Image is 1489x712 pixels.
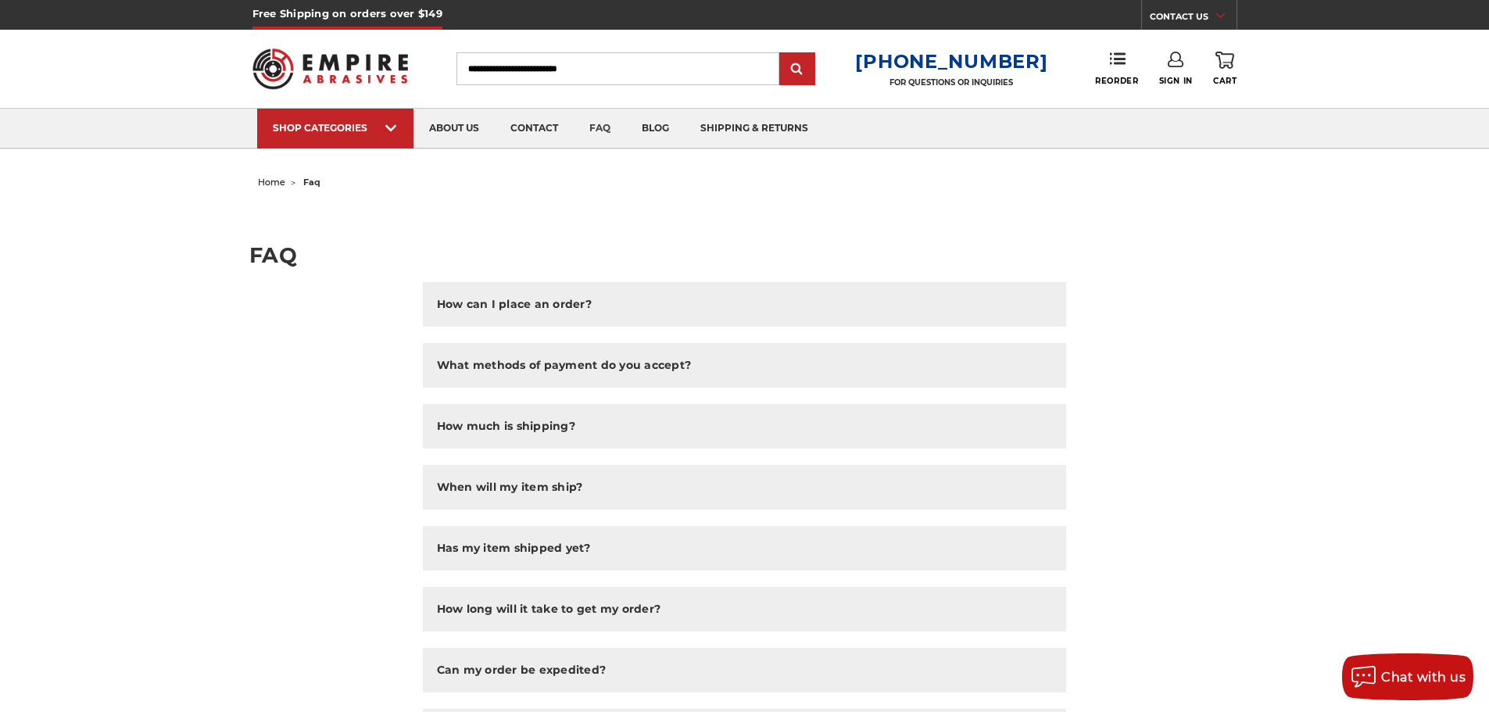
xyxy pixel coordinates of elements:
[495,109,574,148] a: contact
[423,648,1067,692] button: Can my order be expedited?
[423,465,1067,510] button: When will my item ship?
[303,177,320,188] span: faq
[437,601,661,617] h2: How long will it take to get my order?
[249,245,1240,266] h1: FAQ
[1213,76,1237,86] span: Cart
[437,357,692,374] h2: What methods of payment do you accept?
[1381,670,1466,685] span: Chat with us
[437,418,575,435] h2: How much is shipping?
[258,177,285,188] a: home
[423,282,1067,327] button: How can I place an order?
[273,122,398,134] div: SHOP CATEGORIES
[413,109,495,148] a: about us
[423,343,1067,388] button: What methods of payment do you accept?
[437,540,591,556] h2: Has my item shipped yet?
[574,109,626,148] a: faq
[1342,653,1473,700] button: Chat with us
[1095,76,1138,86] span: Reorder
[423,526,1067,571] button: Has my item shipped yet?
[685,109,824,148] a: shipping & returns
[423,404,1067,449] button: How much is shipping?
[855,50,1047,73] a: [PHONE_NUMBER]
[1159,76,1193,86] span: Sign In
[437,662,607,678] h2: Can my order be expedited?
[782,54,813,85] input: Submit
[1213,52,1237,86] a: Cart
[1095,52,1138,85] a: Reorder
[252,38,409,99] img: Empire Abrasives
[437,296,592,313] h2: How can I place an order?
[423,587,1067,631] button: How long will it take to get my order?
[855,77,1047,88] p: FOR QUESTIONS OR INQUIRIES
[626,109,685,148] a: blog
[1150,8,1237,30] a: CONTACT US
[437,479,583,496] h2: When will my item ship?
